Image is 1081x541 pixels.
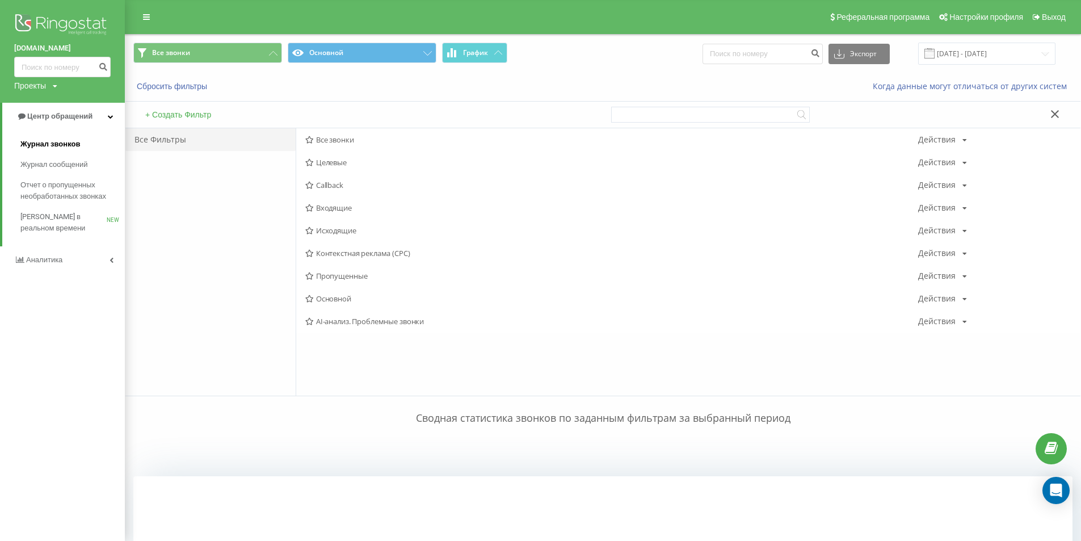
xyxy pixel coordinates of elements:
div: Действия [918,204,956,212]
button: Все звонки [133,43,282,63]
span: Реферальная программа [836,12,929,22]
input: Поиск по номеру [703,44,823,64]
button: График [442,43,507,63]
button: Основной [288,43,436,63]
div: Действия [918,295,956,303]
span: Входящие [305,204,918,212]
span: Целевые [305,158,918,166]
button: + Создать Фильтр [142,110,214,120]
a: Когда данные могут отличаться от других систем [873,81,1072,91]
span: Исходящие [305,227,918,234]
button: Экспорт [828,44,890,64]
div: Проекты [14,80,46,91]
a: Отчет о пропущенных необработанных звонках [20,175,125,207]
a: Журнал звонков [20,134,125,154]
div: Действия [918,136,956,144]
span: Контекстная реклама (CPC) [305,249,918,257]
span: Выход [1042,12,1066,22]
span: AI-анализ. Проблемные звонки [305,317,918,325]
span: Аналитика [26,255,62,264]
input: Поиск по номеру [14,57,111,77]
span: Журнал сообщений [20,159,87,170]
button: Сбросить фильтры [133,81,213,91]
span: Основной [305,295,918,303]
span: Центр обращений [27,112,92,120]
span: Отчет о пропущенных необработанных звонках [20,179,119,202]
span: Настройки профиля [949,12,1023,22]
div: Действия [918,317,956,325]
span: Все звонки [305,136,918,144]
span: Журнал звонков [20,139,80,150]
div: Действия [918,249,956,257]
a: [PERSON_NAME] в реальном времениNEW [20,207,125,238]
span: Пропущенные [305,272,918,280]
span: График [463,49,488,57]
a: [DOMAIN_NAME] [14,43,111,54]
div: Действия [918,158,956,166]
a: Центр обращений [2,103,125,130]
span: [PERSON_NAME] в реальном времени [20,211,107,234]
div: Действия [918,181,956,189]
span: Все звонки [152,48,190,57]
div: Действия [918,272,956,280]
img: Ringostat logo [14,11,111,40]
button: Закрыть [1047,109,1063,121]
span: Callback [305,181,918,189]
div: Open Intercom Messenger [1042,477,1070,504]
p: Сводная статистика звонков по заданным фильтрам за выбранный период [133,388,1072,426]
a: Журнал сообщений [20,154,125,175]
div: Все Фильтры [125,128,296,151]
div: Действия [918,227,956,234]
